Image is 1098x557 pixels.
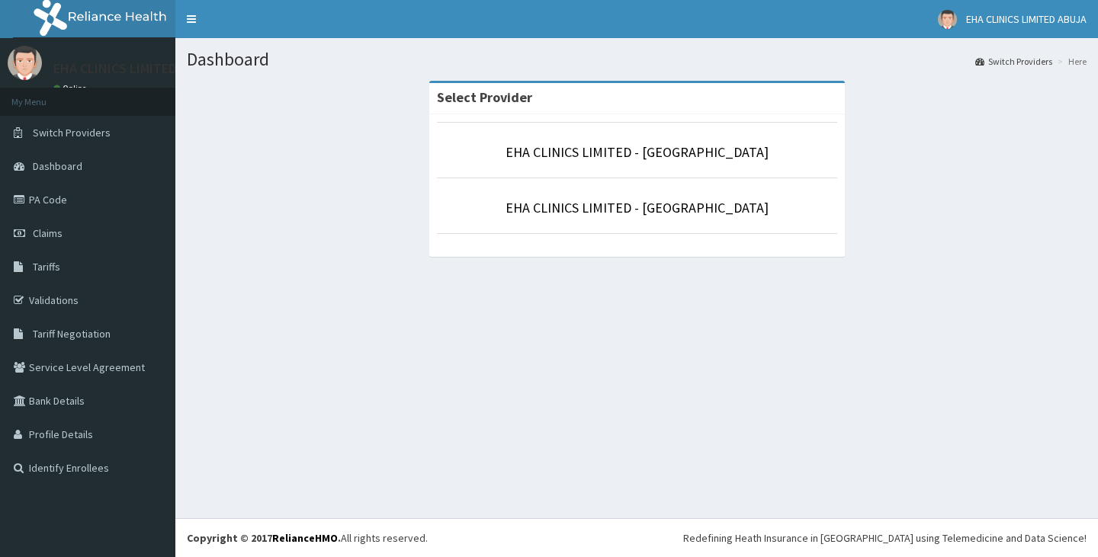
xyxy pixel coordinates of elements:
[187,50,1087,69] h1: Dashboard
[506,143,769,161] a: EHA CLINICS LIMITED - [GEOGRAPHIC_DATA]
[187,531,341,545] strong: Copyright © 2017 .
[175,518,1098,557] footer: All rights reserved.
[966,12,1087,26] span: EHA CLINICS LIMITED ABUJA
[975,55,1052,68] a: Switch Providers
[8,46,42,80] img: User Image
[506,199,769,216] a: EHA CLINICS LIMITED - [GEOGRAPHIC_DATA]
[938,10,957,29] img: User Image
[33,126,111,139] span: Switch Providers
[53,62,218,75] p: EHA CLINICS LIMITED ABUJA
[33,260,60,274] span: Tariffs
[1054,55,1087,68] li: Here
[53,83,90,94] a: Online
[437,88,532,106] strong: Select Provider
[33,159,82,173] span: Dashboard
[33,327,111,341] span: Tariff Negotiation
[33,226,63,240] span: Claims
[683,530,1087,546] div: Redefining Heath Insurance in [GEOGRAPHIC_DATA] using Telemedicine and Data Science!
[272,531,338,545] a: RelianceHMO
